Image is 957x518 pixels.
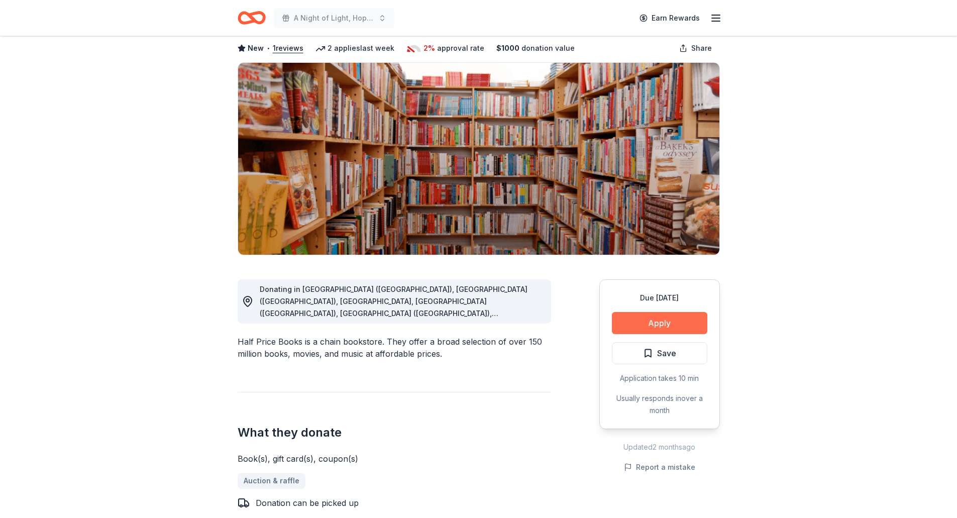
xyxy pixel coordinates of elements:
[612,392,707,417] div: Usually responds in over a month
[599,441,720,453] div: Updated 2 months ago
[612,372,707,384] div: Application takes 10 min
[691,42,712,54] span: Share
[238,336,551,360] div: Half Price Books is a chain bookstore. They offer a broad selection of over 150 million books, mo...
[238,473,305,489] a: Auction & raffle
[260,285,531,450] span: Donating in [GEOGRAPHIC_DATA] ([GEOGRAPHIC_DATA]), [GEOGRAPHIC_DATA] ([GEOGRAPHIC_DATA]), [GEOGRA...
[612,312,707,334] button: Apply
[256,497,359,509] div: Donation can be picked up
[248,42,264,54] span: New
[273,42,303,54] button: 1reviews
[496,42,519,54] span: $ 1000
[612,342,707,364] button: Save
[238,453,551,465] div: Book(s), gift card(s), coupon(s)
[294,12,374,24] span: A Night of Light, Hope, and Legacy Gala 2026
[657,347,676,360] span: Save
[266,44,270,52] span: •
[238,6,266,30] a: Home
[238,425,551,441] h2: What they donate
[624,461,695,473] button: Report a mistake
[238,63,719,255] img: Image for Half Price Books
[633,9,706,27] a: Earn Rewards
[423,42,435,54] span: 2%
[521,42,575,54] span: donation value
[315,42,394,54] div: 2 applies last week
[274,8,394,28] button: A Night of Light, Hope, and Legacy Gala 2026
[671,38,720,58] button: Share
[437,42,484,54] span: approval rate
[612,292,707,304] div: Due [DATE]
